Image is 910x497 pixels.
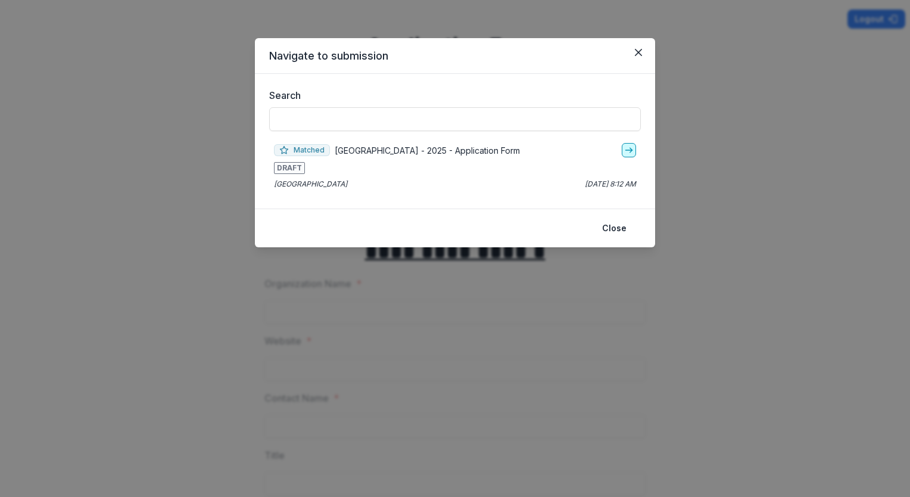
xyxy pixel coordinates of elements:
p: [GEOGRAPHIC_DATA] - 2025 - Application Form [335,144,520,157]
p: [DATE] 8:12 AM [585,179,636,190]
span: DRAFT [274,162,305,174]
label: Search [269,88,634,102]
span: Matched [274,144,330,156]
header: Navigate to submission [255,38,655,74]
button: Close [595,219,634,238]
p: [GEOGRAPHIC_DATA] [274,179,347,190]
button: Close [629,43,648,62]
a: go-to [622,143,636,157]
